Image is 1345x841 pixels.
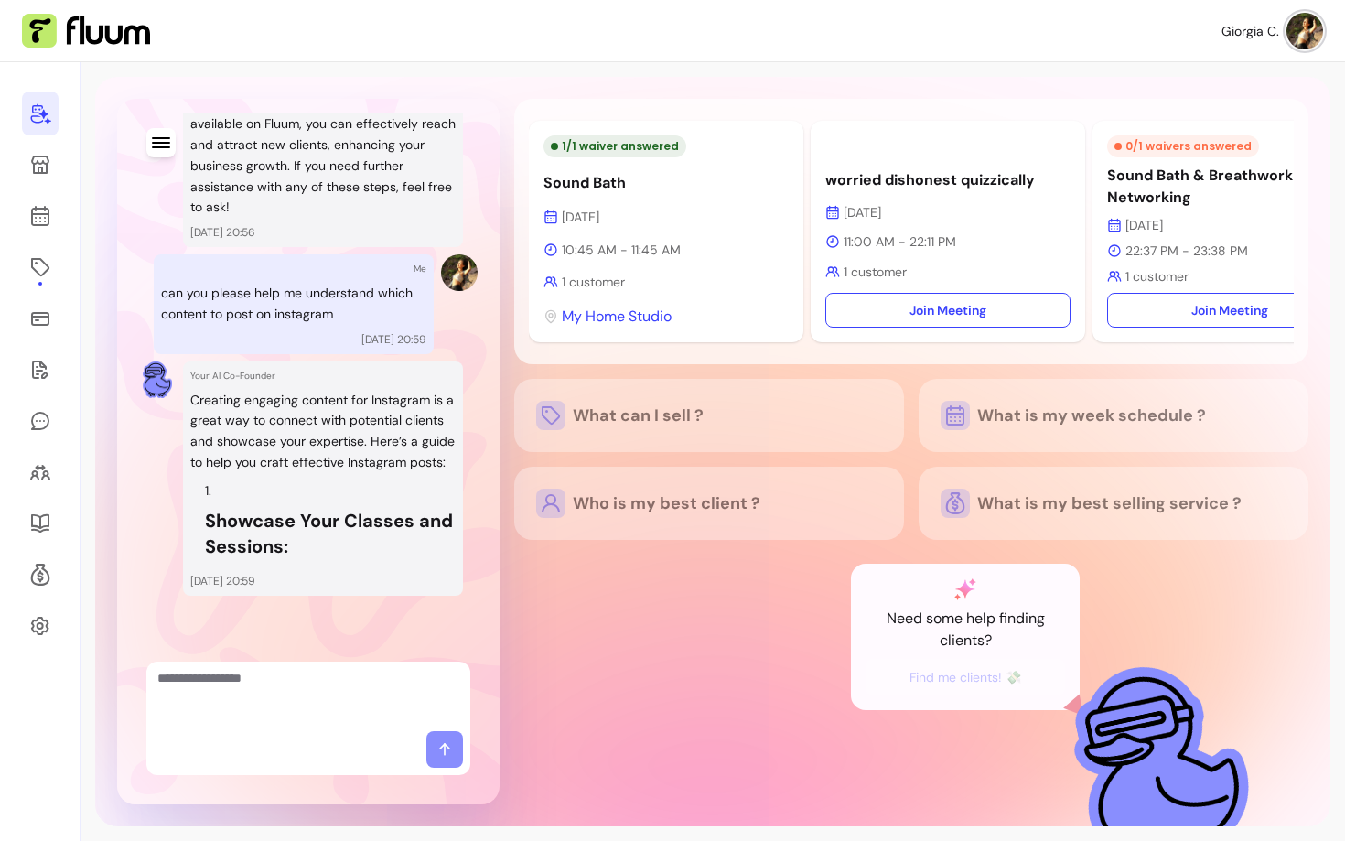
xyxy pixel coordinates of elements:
[157,669,459,724] textarea: Ask me anything...
[825,203,1071,221] p: [DATE]
[22,604,59,648] a: Settings
[22,92,59,135] a: Home
[22,143,59,187] a: My Page
[543,241,789,259] p: 10:45 AM - 11:45 AM
[190,390,456,473] p: Creating engaging content for Instagram is a great way to connect with potential clients and show...
[205,509,453,558] strong: Showcase Your Classes and Sessions:
[441,254,478,291] img: Provider image
[866,608,1065,652] p: Need some help finding clients?
[562,306,672,328] span: My Home Studio
[22,450,59,494] a: Clients
[22,245,59,289] a: Offerings
[825,232,1071,251] p: 11:00 AM - 22:11 PM
[825,263,1071,281] p: 1 customer
[414,262,426,275] p: Me
[543,172,789,194] p: Sound Bath
[1221,22,1279,40] span: Giorgia C.
[22,553,59,597] a: Refer & Earn
[1286,13,1323,49] img: avatar
[825,169,1071,191] p: worried dishonest quizzically
[1221,13,1323,49] button: avatarGiorgia C.
[543,273,789,291] p: 1 customer
[1107,135,1259,157] div: 0 / 1 waivers answered
[825,293,1071,328] a: Join Meeting
[190,225,456,240] p: [DATE] 20:56
[22,297,59,340] a: Sales
[361,332,426,347] p: [DATE] 20:59
[22,194,59,238] a: Calendar
[22,348,59,392] a: Waivers
[190,93,456,219] p: By utilizing these strategies and the tools available on Fluum, you can effectively reach and att...
[161,283,426,325] p: can you please help me understand which content to post on instagram
[190,574,456,588] p: [DATE] 20:59
[22,399,59,443] a: My Messages
[954,578,976,600] img: AI Co-Founder gradient star
[543,208,789,226] p: [DATE]
[22,501,59,545] a: Resources
[22,14,150,49] img: Fluum Logo
[543,135,686,157] div: 1 / 1 waiver answered
[190,369,456,383] p: Your AI Co-Founder
[139,361,176,398] img: AI Co-Founder avatar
